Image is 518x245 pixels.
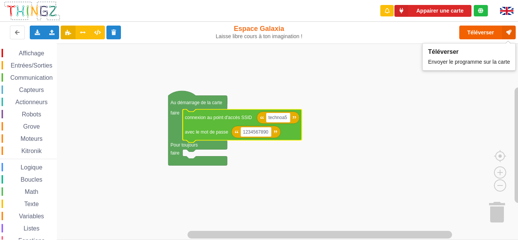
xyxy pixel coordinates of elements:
[19,135,44,142] span: Moteurs
[18,213,45,219] span: Variables
[171,110,180,115] text: faire
[24,189,40,195] span: Math
[20,148,43,154] span: Kitronik
[215,33,303,40] div: Laisse libre cours à ton imagination !
[17,237,46,244] span: Fonctions
[394,5,471,17] button: Appairer une carte
[171,100,222,105] text: Au démarrage de la carte
[3,1,61,21] img: thingz_logo.png
[23,225,41,232] span: Listes
[243,129,269,135] text: 1234567890
[19,176,43,183] span: Boucles
[459,26,516,39] button: Téléverser
[268,115,287,120] text: technoa5
[19,164,43,171] span: Logique
[18,50,45,56] span: Affichage
[428,55,510,66] div: Envoyer le programme sur la carte
[171,150,180,155] text: faire
[10,62,53,69] span: Entrées/Sorties
[428,48,510,55] div: Téléverser
[500,7,513,15] img: gb.png
[474,5,488,16] div: Tu es connecté au serveur de création de Thingz
[9,74,54,81] span: Communication
[215,24,303,40] div: Espace Galaxia
[185,129,228,135] text: avec le mot de passe
[22,123,41,130] span: Grove
[21,111,42,118] span: Robots
[23,201,40,207] span: Texte
[185,115,252,120] text: connexion au point d'accès SSID
[14,99,49,105] span: Actionneurs
[171,142,198,147] text: Pour toujours
[18,87,45,93] span: Capteurs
